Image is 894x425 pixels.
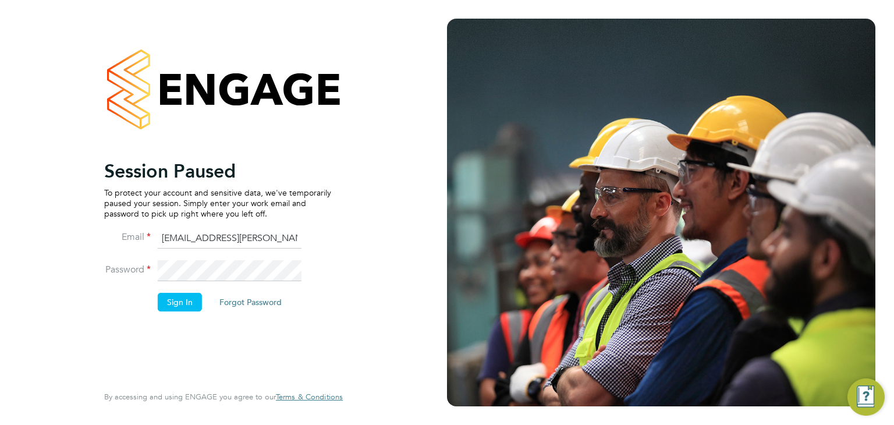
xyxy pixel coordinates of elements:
label: Password [104,264,151,276]
input: Enter your work email... [158,228,301,249]
p: To protect your account and sensitive data, we've temporarily paused your session. Simply enter y... [104,187,331,219]
button: Engage Resource Center [847,378,885,416]
span: By accessing and using ENGAGE you agree to our [104,392,343,402]
button: Forgot Password [210,293,291,311]
button: Sign In [158,293,202,311]
h2: Session Paused [104,160,331,183]
label: Email [104,231,151,243]
a: Terms & Conditions [276,392,343,402]
span: Terms & Conditions [276,392,343,402]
